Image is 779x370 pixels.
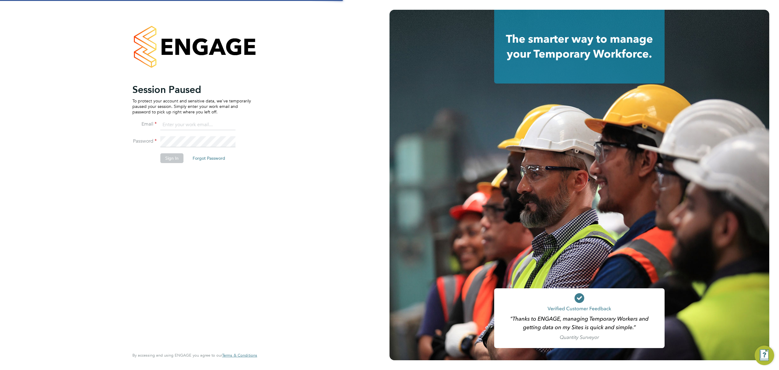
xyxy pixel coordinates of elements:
[132,98,251,115] p: To protect your account and sensitive data, we've temporarily paused your session. Simply enter y...
[132,121,157,127] label: Email
[755,346,774,365] button: Engage Resource Center
[132,84,251,96] h2: Session Paused
[132,138,157,144] label: Password
[188,153,230,163] button: Forgot Password
[132,353,257,358] span: By accessing and using ENGAGE you agree to our
[222,353,257,358] a: Terms & Conditions
[160,153,183,163] button: Sign In
[160,119,236,130] input: Enter your work email...
[222,353,257,358] span: Terms & Conditions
